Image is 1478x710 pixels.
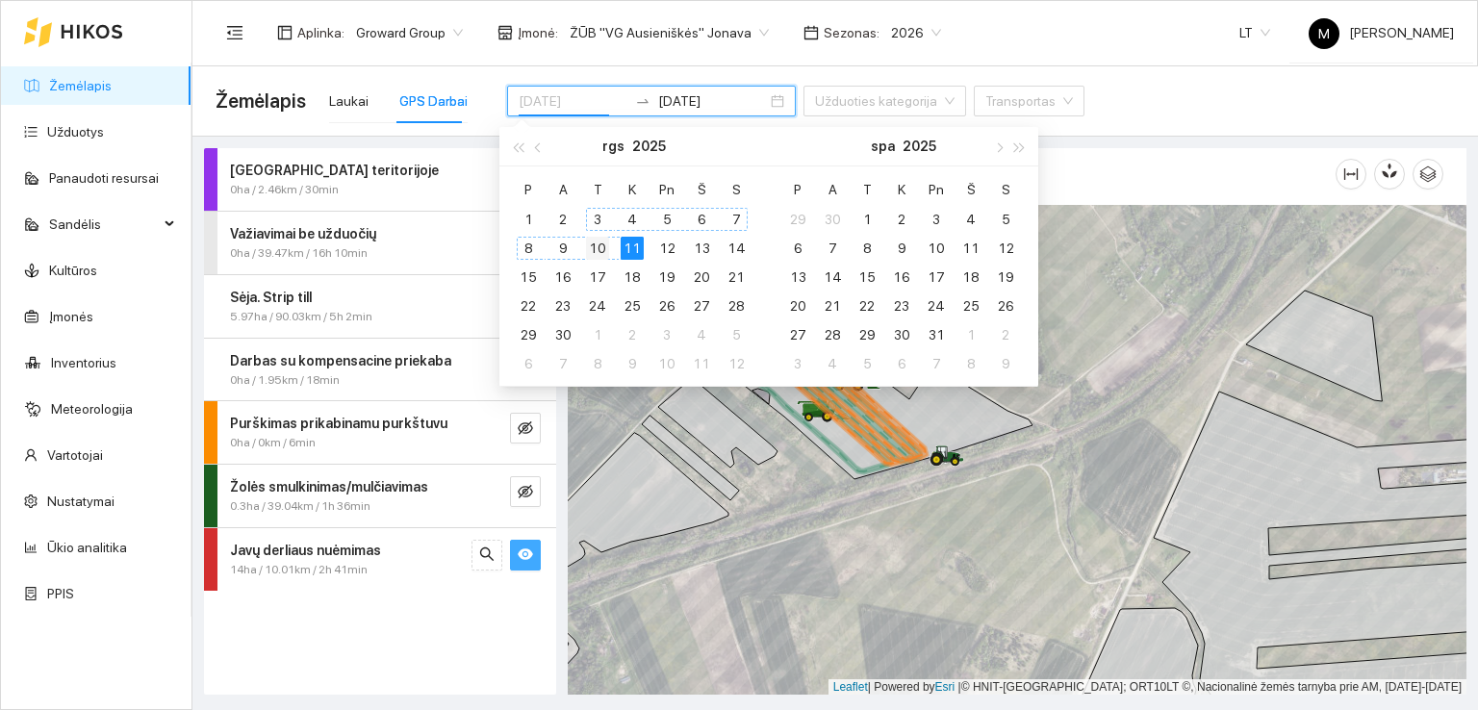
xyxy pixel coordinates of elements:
[884,234,919,263] td: 2025-10-09
[828,679,1466,696] div: | Powered by © HNIT-[GEOGRAPHIC_DATA]; ORT10LT ©, Nacionalinė žemės tarnyba prie AM, [DATE]-[DATE]
[850,205,884,234] td: 2025-10-01
[994,237,1017,260] div: 12
[925,237,948,260] div: 10
[586,294,609,317] div: 24
[655,266,678,289] div: 19
[546,205,580,234] td: 2025-09-02
[954,349,988,378] td: 2025-11-08
[204,212,556,274] div: Važiavimai be užduočių0ha / 39.47km / 16h 10mineye-invisible
[855,208,879,231] div: 1
[994,208,1017,231] div: 5
[1336,159,1366,190] button: column-width
[891,18,941,47] span: 2026
[725,208,748,231] div: 7
[684,263,719,292] td: 2025-09-20
[518,484,533,502] span: eye-invisible
[621,208,644,231] div: 4
[690,208,713,231] div: 6
[690,237,713,260] div: 13
[621,323,644,346] div: 2
[230,561,368,579] span: 14ha / 10.01km / 2h 41min
[719,263,753,292] td: 2025-09-21
[780,292,815,320] td: 2025-10-20
[51,401,133,417] a: Meteorologija
[615,263,650,292] td: 2025-09-18
[815,263,850,292] td: 2025-10-14
[51,355,116,370] a: Inventorius
[954,174,988,205] th: Š
[650,263,684,292] td: 2025-09-19
[650,174,684,205] th: Pn
[621,237,644,260] div: 11
[959,323,982,346] div: 1
[511,263,546,292] td: 2025-09-15
[821,208,844,231] div: 30
[655,323,678,346] div: 3
[511,349,546,378] td: 2025-10-06
[884,349,919,378] td: 2025-11-06
[959,237,982,260] div: 11
[230,163,439,178] strong: [GEOGRAPHIC_DATA] teritorijoje
[850,234,884,263] td: 2025-10-08
[615,320,650,349] td: 2025-10-02
[925,266,948,289] div: 17
[49,309,93,324] a: Įmonės
[479,546,495,565] span: search
[850,349,884,378] td: 2025-11-05
[47,540,127,555] a: Ūkio analitika
[786,237,809,260] div: 6
[690,352,713,375] div: 11
[49,205,159,243] span: Sandėlis
[586,237,609,260] div: 10
[551,294,574,317] div: 23
[786,294,809,317] div: 20
[958,680,961,694] span: |
[518,546,533,565] span: eye
[230,479,428,494] strong: Žolės smulkinimas/mulčiavimas
[580,234,615,263] td: 2025-09-10
[954,320,988,349] td: 2025-11-01
[786,208,809,231] div: 29
[230,308,372,326] span: 5.97ha / 90.03km / 5h 2min
[47,447,103,463] a: Vartotojai
[780,205,815,234] td: 2025-09-29
[650,349,684,378] td: 2025-10-10
[994,294,1017,317] div: 26
[655,237,678,260] div: 12
[615,205,650,234] td: 2025-09-04
[684,292,719,320] td: 2025-09-27
[855,352,879,375] div: 5
[204,465,556,527] div: Žolės smulkinimas/mulčiavimas0.3ha / 39.04km / 1h 36mineye-invisible
[719,320,753,349] td: 2025-10-05
[988,205,1023,234] td: 2025-10-05
[497,25,513,40] span: shop
[632,127,666,165] button: 2025
[994,323,1017,346] div: 2
[511,234,546,263] td: 2025-09-08
[1239,18,1270,47] span: LT
[655,208,678,231] div: 5
[884,205,919,234] td: 2025-10-02
[919,263,954,292] td: 2025-10-17
[684,320,719,349] td: 2025-10-04
[684,205,719,234] td: 2025-09-06
[890,208,913,231] div: 2
[903,127,936,165] button: 2025
[850,320,884,349] td: 2025-10-29
[546,292,580,320] td: 2025-09-23
[580,174,615,205] th: T
[821,294,844,317] div: 21
[204,528,556,591] div: Javų derliaus nuėmimas14ha / 10.01km / 2h 41minsearcheye
[871,127,895,165] button: spa
[518,22,558,43] span: Įmonė :
[230,353,451,368] strong: Darbas su kompensacine priekaba
[230,434,316,452] span: 0ha / 0km / 6min
[580,349,615,378] td: 2025-10-08
[925,208,948,231] div: 3
[230,416,447,431] strong: Purškimas prikabinamu purkštuvu
[988,174,1023,205] th: S
[551,323,574,346] div: 30
[890,266,913,289] div: 16
[655,352,678,375] div: 10
[204,401,556,464] div: Purškimas prikabinamu purkštuvu0ha / 0km / 6mineye-invisible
